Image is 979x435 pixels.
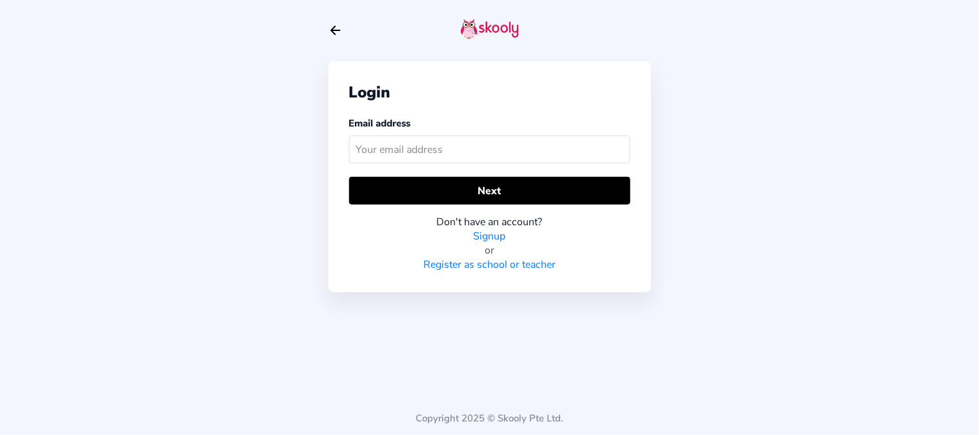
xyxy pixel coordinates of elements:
button: arrow back outline [328,23,343,37]
button: Next [349,177,631,205]
img: skooly-logo.png [461,19,519,39]
a: Register as school or teacher [423,258,556,272]
a: Signup [474,229,506,243]
label: Email address [349,117,411,130]
div: or [349,243,631,258]
div: Login [349,82,631,103]
input: Your email address [349,136,631,163]
div: Don't have an account? [349,215,631,229]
